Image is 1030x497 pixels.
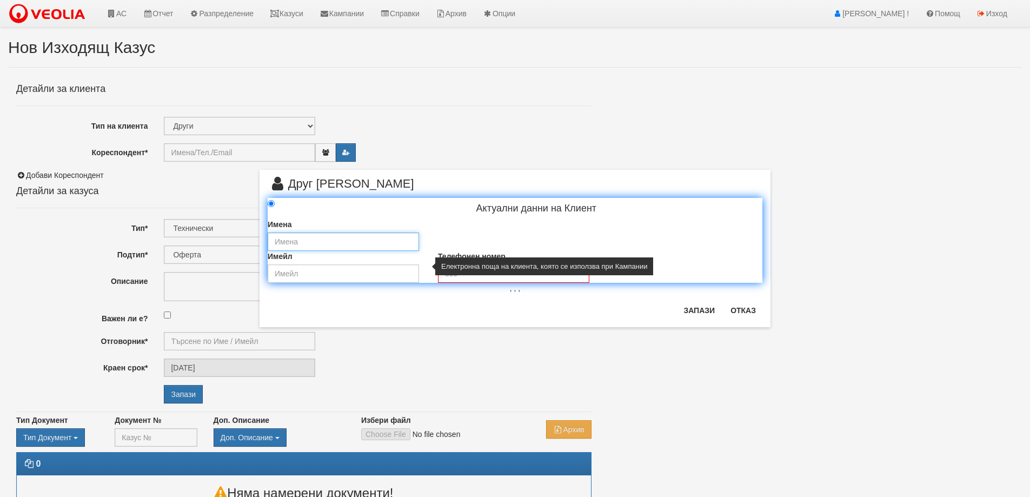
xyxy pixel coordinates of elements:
[438,251,506,262] label: Телефонен номер
[268,264,419,283] input: Електронна поща на клиента, която се използва при Кампании
[268,233,419,251] input: Имена
[268,251,293,262] label: Имейл
[677,302,721,319] button: Запази
[724,302,762,319] button: Отказ
[268,219,291,230] label: Имена
[268,178,414,198] span: Друг [PERSON_NAME]
[310,203,762,214] h4: Актуални данни на Клиент
[268,283,762,294] p: , , ,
